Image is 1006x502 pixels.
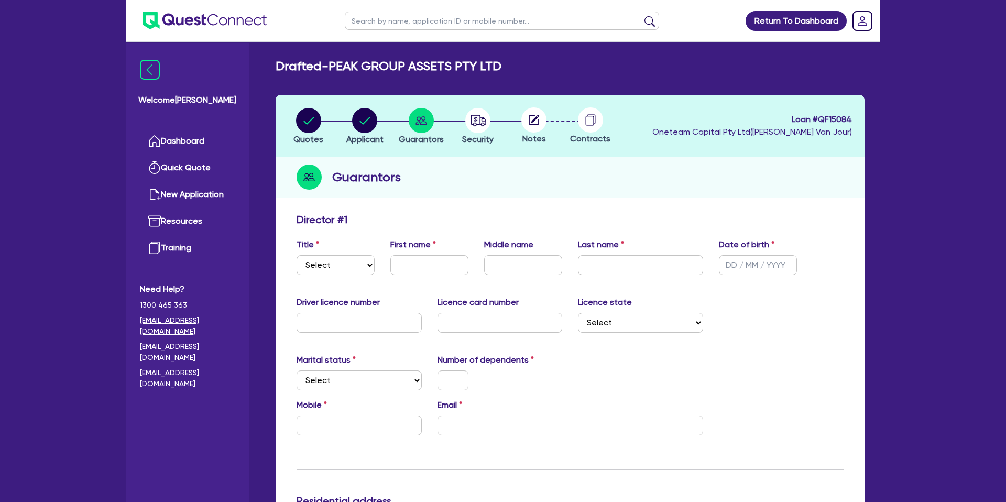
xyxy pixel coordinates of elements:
label: Date of birth [719,238,774,251]
h3: Director # 1 [297,213,347,226]
span: Welcome [PERSON_NAME] [138,94,236,106]
span: Quotes [293,134,323,144]
label: Marital status [297,354,356,366]
img: step-icon [297,165,322,190]
label: Licence card number [438,296,519,309]
label: Last name [578,238,624,251]
h2: Drafted - PEAK GROUP ASSETS PTY LTD [276,59,501,74]
span: 1300 465 363 [140,300,235,311]
a: [EMAIL_ADDRESS][DOMAIN_NAME] [140,341,235,363]
span: Oneteam Capital Pty Ltd ( [PERSON_NAME] Van Jour ) [652,127,852,137]
button: Applicant [346,107,384,146]
a: New Application [140,181,235,208]
button: Quotes [293,107,324,146]
h2: Guarantors [332,168,401,187]
label: Email [438,399,462,411]
img: quick-quote [148,161,161,174]
label: Licence state [578,296,632,309]
img: icon-menu-close [140,60,160,80]
a: Return To Dashboard [746,11,847,31]
a: Training [140,235,235,261]
label: First name [390,238,436,251]
a: Resources [140,208,235,235]
span: Need Help? [140,283,235,296]
label: Number of dependents [438,354,534,366]
label: Driver licence number [297,296,380,309]
button: Guarantors [398,107,444,146]
button: Security [462,107,494,146]
input: Search by name, application ID or mobile number... [345,12,659,30]
span: Security [462,134,494,144]
input: DD / MM / YYYY [719,255,797,275]
a: [EMAIL_ADDRESS][DOMAIN_NAME] [140,315,235,337]
a: Dashboard [140,128,235,155]
a: [EMAIL_ADDRESS][DOMAIN_NAME] [140,367,235,389]
img: resources [148,215,161,227]
img: new-application [148,188,161,201]
img: quest-connect-logo-blue [143,12,267,29]
span: Loan # QF15084 [652,113,852,126]
label: Mobile [297,399,327,411]
span: Guarantors [399,134,444,144]
a: Dropdown toggle [849,7,876,35]
span: Notes [522,134,546,144]
img: training [148,242,161,254]
a: Quick Quote [140,155,235,181]
span: Contracts [570,134,610,144]
label: Middle name [484,238,533,251]
label: Title [297,238,319,251]
span: Applicant [346,134,384,144]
